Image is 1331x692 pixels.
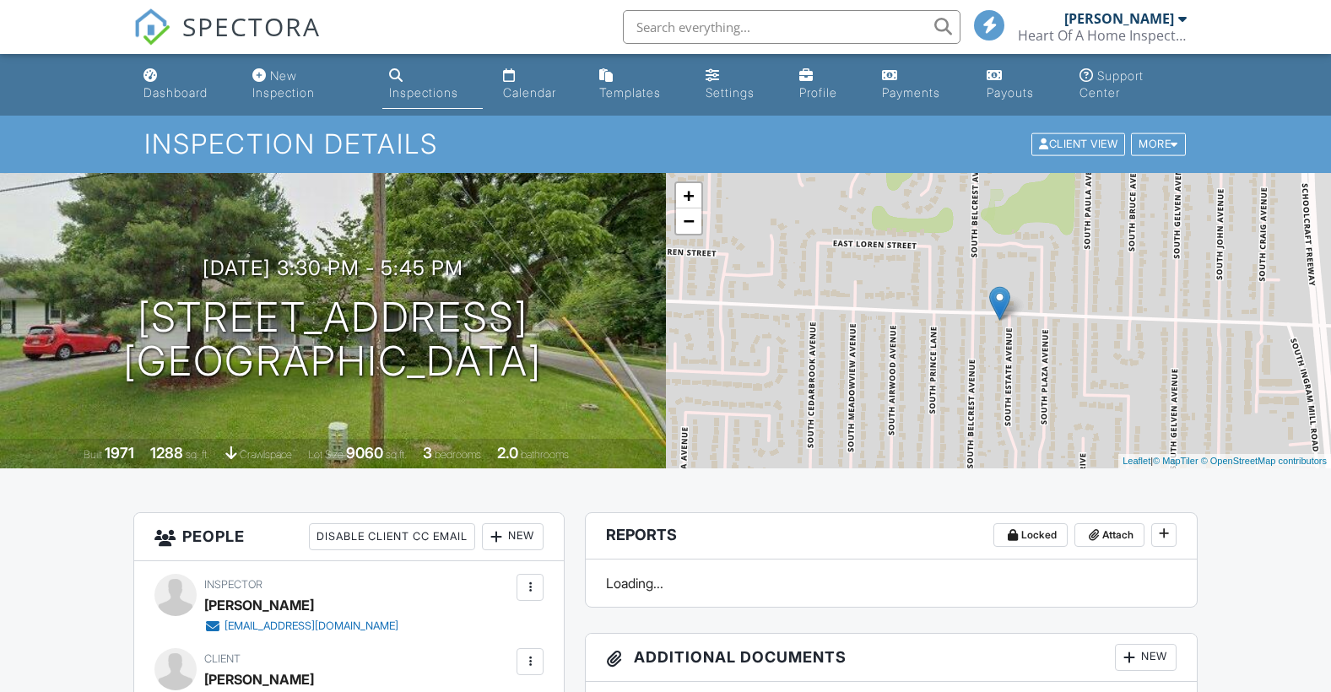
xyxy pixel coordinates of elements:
[186,448,209,461] span: sq. ft.
[204,667,314,692] div: [PERSON_NAME]
[497,444,518,462] div: 2.0
[346,444,383,462] div: 9060
[252,68,315,100] div: New Inspection
[1079,68,1144,100] div: Support Center
[1153,456,1198,466] a: © MapTiler
[225,619,398,633] div: [EMAIL_ADDRESS][DOMAIN_NAME]
[586,634,1197,682] h3: Additional Documents
[105,444,134,462] div: 1971
[240,448,292,461] span: crawlspace
[676,183,701,208] a: Zoom in
[204,578,262,591] span: Inspector
[1131,133,1186,156] div: More
[592,61,685,109] a: Templates
[133,23,321,58] a: SPECTORA
[143,85,208,100] div: Dashboard
[980,61,1060,109] a: Payouts
[699,61,779,109] a: Settings
[246,61,370,109] a: New Inspection
[123,295,542,385] h1: [STREET_ADDRESS] [GEOGRAPHIC_DATA]
[182,8,321,44] span: SPECTORA
[706,85,755,100] div: Settings
[423,444,432,462] div: 3
[1018,27,1187,44] div: Heart Of A Home Inspections
[150,444,183,462] div: 1288
[799,85,837,100] div: Profile
[382,61,483,109] a: Inspections
[676,208,701,234] a: Zoom out
[1064,10,1174,27] div: [PERSON_NAME]
[203,257,463,279] h3: [DATE] 3:30 pm - 5:45 pm
[144,129,1188,159] h1: Inspection Details
[1115,644,1177,671] div: New
[623,10,960,44] input: Search everything...
[875,61,966,109] a: Payments
[134,513,565,561] h3: People
[521,448,569,461] span: bathrooms
[503,85,556,100] div: Calendar
[389,85,458,100] div: Inspections
[1030,137,1129,149] a: Client View
[204,592,314,618] div: [PERSON_NAME]
[1073,61,1194,109] a: Support Center
[987,85,1034,100] div: Payouts
[496,61,579,109] a: Calendar
[137,61,232,109] a: Dashboard
[204,618,398,635] a: [EMAIL_ADDRESS][DOMAIN_NAME]
[84,448,102,461] span: Built
[1118,454,1331,468] div: |
[1031,133,1125,156] div: Client View
[204,652,241,665] span: Client
[309,523,475,550] div: Disable Client CC Email
[793,61,862,109] a: Company Profile
[435,448,481,461] span: bedrooms
[882,85,940,100] div: Payments
[482,523,544,550] div: New
[599,85,661,100] div: Templates
[386,448,407,461] span: sq.ft.
[1201,456,1327,466] a: © OpenStreetMap contributors
[308,448,344,461] span: Lot Size
[1123,456,1150,466] a: Leaflet
[133,8,170,46] img: The Best Home Inspection Software - Spectora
